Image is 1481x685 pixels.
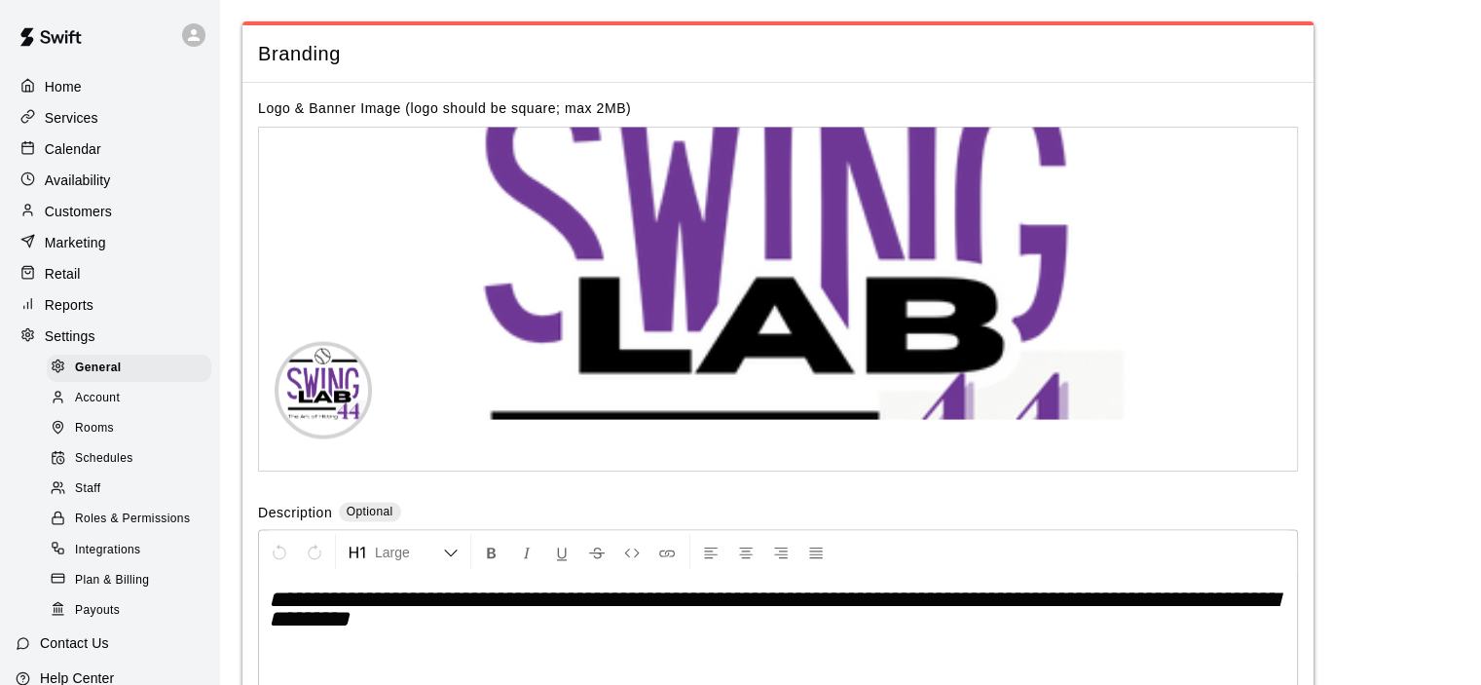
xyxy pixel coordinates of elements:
[16,166,204,195] a: Availability
[47,535,219,565] a: Integrations
[45,171,111,190] p: Availability
[510,535,543,570] button: Format Italics
[47,537,211,564] div: Integrations
[16,103,204,133] a: Services
[340,535,466,570] button: Formatting Options
[47,445,211,473] div: Schedules
[545,535,578,570] button: Format Underline
[615,535,648,570] button: Insert Code
[47,567,211,594] div: Plan & Billing
[75,541,141,560] span: Integrations
[47,385,211,412] div: Account
[16,134,204,164] a: Calendar
[258,41,1298,67] span: Branding
[764,535,797,570] button: Right Align
[45,264,81,284] p: Retail
[16,322,204,351] a: Settings
[580,535,613,570] button: Format Strikethrough
[47,415,211,442] div: Rooms
[45,202,112,221] p: Customers
[347,505,393,518] span: Optional
[47,355,211,382] div: General
[47,383,219,413] a: Account
[75,419,114,438] span: Rooms
[75,601,120,621] span: Payouts
[45,77,82,96] p: Home
[45,108,98,128] p: Services
[650,535,684,570] button: Insert Link
[47,444,219,475] a: Schedules
[75,479,100,499] span: Staff
[694,535,727,570] button: Left Align
[729,535,762,570] button: Center Align
[16,259,204,288] a: Retail
[47,476,211,503] div: Staff
[47,595,219,626] a: Payouts
[47,565,219,595] a: Plan & Billing
[47,505,219,535] a: Roles & Permissions
[298,535,331,570] button: Redo
[258,100,631,116] label: Logo & Banner Image (logo should be square; max 2MB)
[45,139,101,159] p: Calendar
[263,535,296,570] button: Undo
[40,633,109,653] p: Contact Us
[75,359,122,378] span: General
[16,290,204,320] a: Reports
[47,597,211,625] div: Payouts
[75,389,120,408] span: Account
[475,535,508,570] button: Format Bold
[47,506,211,533] div: Roles & Permissions
[375,543,443,562] span: Large Heading
[45,326,95,346] p: Settings
[75,571,149,590] span: Plan & Billing
[799,535,833,570] button: Justify Align
[47,414,219,444] a: Rooms
[16,228,204,257] a: Marketing
[47,475,219,505] a: Staff
[258,503,332,525] label: Description
[75,449,133,469] span: Schedules
[16,197,204,226] a: Customers
[16,72,204,101] a: Home
[75,510,190,529] span: Roles & Permissions
[45,295,93,315] p: Reports
[45,233,106,252] p: Marketing
[47,353,219,383] a: General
